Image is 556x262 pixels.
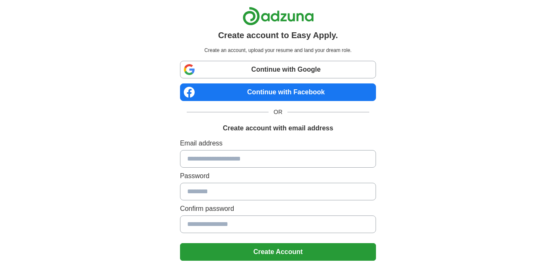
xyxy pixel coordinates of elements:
a: Continue with Google [180,61,376,78]
span: OR [269,108,287,117]
button: Create Account [180,243,376,261]
label: Confirm password [180,204,376,214]
h1: Create account to Easy Apply. [218,29,338,42]
label: Email address [180,138,376,148]
a: Continue with Facebook [180,83,376,101]
p: Create an account, upload your resume and land your dream role. [182,47,374,54]
h1: Create account with email address [223,123,333,133]
label: Password [180,171,376,181]
img: Adzuna logo [243,7,314,26]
